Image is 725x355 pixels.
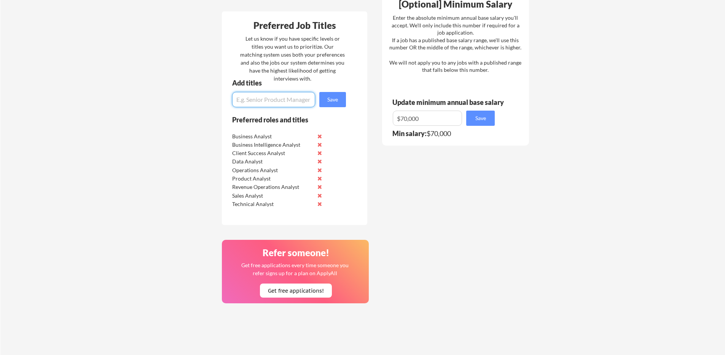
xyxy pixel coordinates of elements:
[241,261,349,277] div: Get free applications every time someone you refer signs up for a plan on ApplyAll
[389,14,521,74] div: Enter the absolute minimum annual base salary you'll accept. We'll only include this number if re...
[232,149,312,157] div: Client Success Analyst
[224,21,365,30] div: Preferred Job Titles
[240,35,345,82] div: Let us know if you have specific levels or titles you want us to prioritize. Our matching system ...
[319,92,346,107] button: Save
[232,192,312,200] div: Sales Analyst
[232,116,336,123] div: Preferred roles and titles
[232,200,312,208] div: Technical Analyst
[392,129,427,138] strong: Min salary:
[232,166,312,174] div: Operations Analyst
[466,111,495,126] button: Save
[232,141,312,149] div: Business Intelligence Analyst
[232,175,312,182] div: Product Analyst
[232,183,312,191] div: Revenue Operations Analyst
[232,133,312,140] div: Business Analyst
[232,79,339,86] div: Add titles
[260,284,332,298] button: Get free applications!
[392,130,500,137] div: $70,000
[232,158,312,165] div: Data Analyst
[225,248,366,257] div: Refer someone!
[393,111,462,126] input: E.g. $100,000
[232,92,315,107] input: E.g. Senior Product Manager
[392,99,507,106] div: Update minimum annual base salary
